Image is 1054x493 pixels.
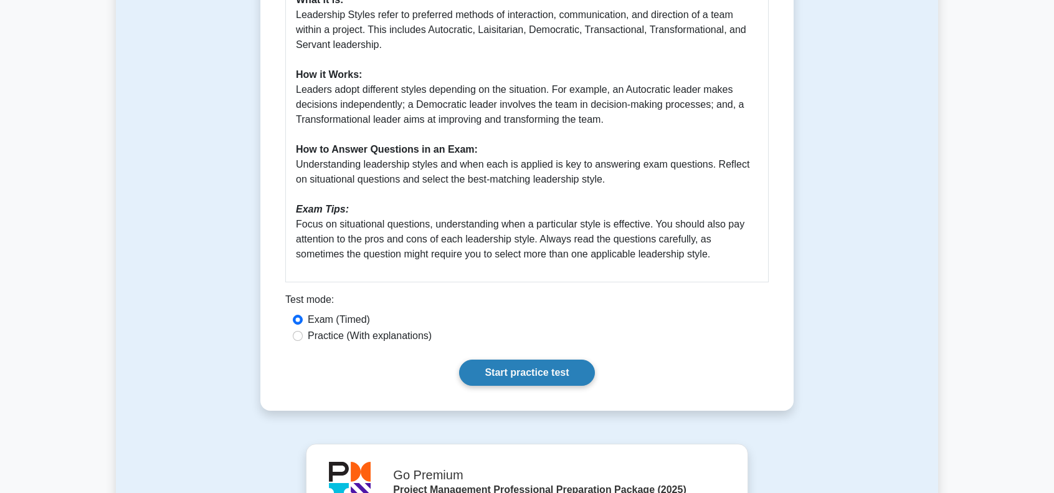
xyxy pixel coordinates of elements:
i: Exam Tips: [296,204,349,214]
label: Practice (With explanations) [308,328,432,343]
b: How to Answer Questions in an Exam: [296,144,478,155]
a: Start practice test [459,360,594,386]
label: Exam (Timed) [308,312,370,327]
b: How it Works: [296,69,362,80]
div: Test mode: [285,292,769,312]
